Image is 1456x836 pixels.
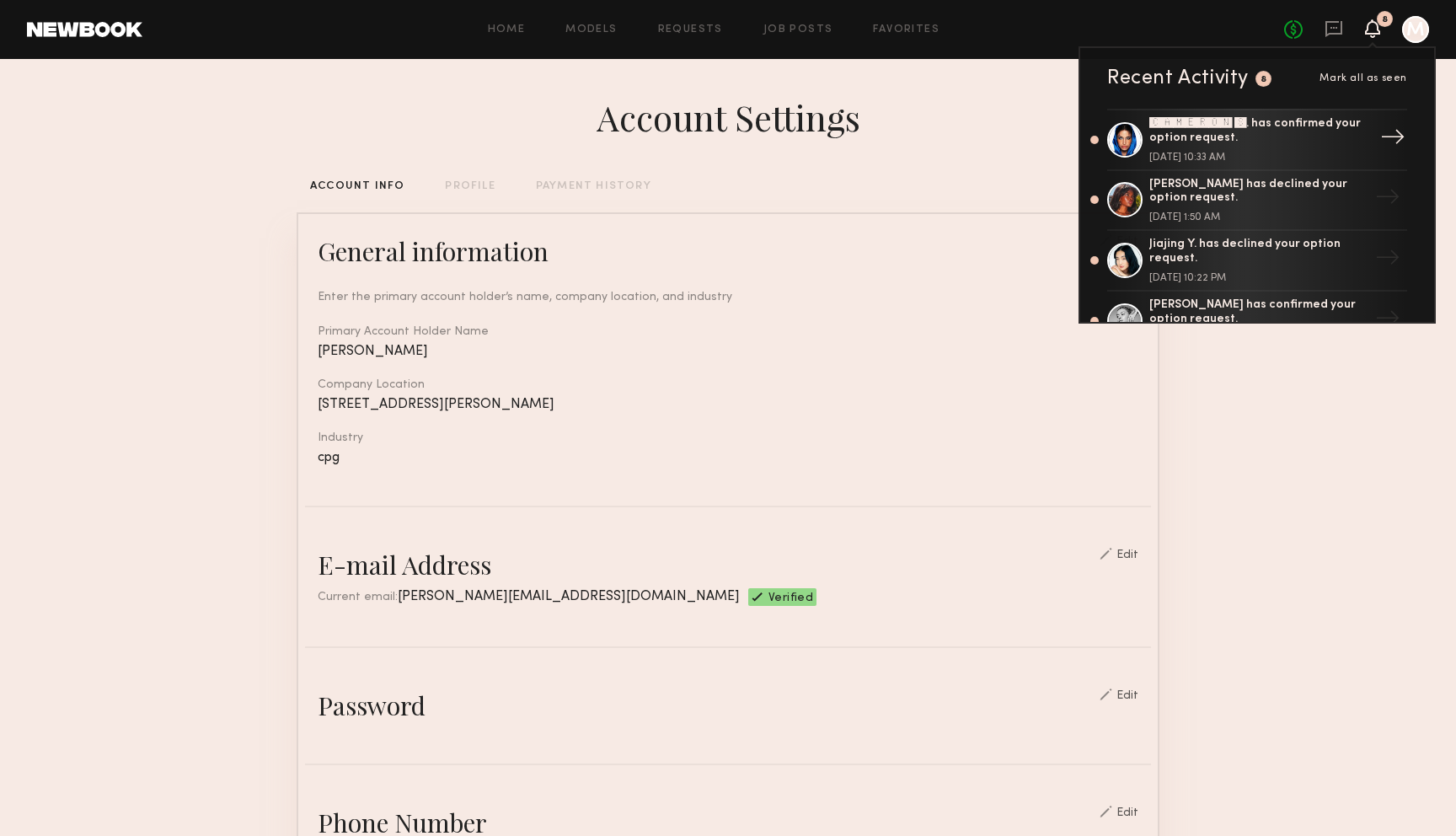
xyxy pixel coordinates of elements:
div: → [1368,178,1407,222]
div: General information [318,234,549,268]
div: Current email: [318,588,740,606]
div: PAYMENT HISTORY [536,181,651,192]
div: Account Settings [597,94,860,141]
a: Requests [658,24,723,35]
a: Home [488,24,526,35]
div: 🅲🅰🅼🅴🆁🅾🅽 🆂. has confirmed your option request. [1149,117,1368,146]
div: ACCOUNT INFO [310,181,404,192]
div: Edit [1116,807,1138,819]
div: Edit [1116,549,1138,561]
div: [PERSON_NAME] [318,345,1138,359]
div: [PERSON_NAME] has confirmed your option request. [1149,298,1368,327]
div: Industry [318,432,1138,444]
div: [STREET_ADDRESS][PERSON_NAME] [318,398,1138,412]
div: PROFILE [445,181,495,192]
div: → [1368,238,1407,282]
div: 8 [1261,75,1267,84]
div: Primary Account Holder Name [318,326,1138,338]
div: → [1368,299,1407,343]
a: [PERSON_NAME] has declined your option request.[DATE] 1:50 AM→ [1107,171,1407,232]
div: 8 [1382,15,1388,24]
a: Job Posts [763,24,833,35]
div: Password [318,689,426,722]
div: [PERSON_NAME] has declined your option request. [1149,178,1368,206]
div: Jiajing Y. has declined your option request. [1149,238,1368,266]
div: cpg [318,451,1138,465]
div: [DATE] 10:22 PM [1149,273,1368,283]
div: Recent Activity [1107,68,1249,88]
div: Enter the primary account holder’s name, company location, and industry [318,288,1138,306]
div: [DATE] 10:33 AM [1149,153,1368,163]
div: Edit [1116,690,1138,702]
a: Favorites [873,24,939,35]
span: Verified [768,592,813,606]
a: Models [565,24,617,35]
div: Company Location [318,379,1138,391]
a: 🅲🅰🅼🅴🆁🅾🅽 🆂. has confirmed your option request.[DATE] 10:33 AM→ [1107,109,1407,171]
div: E-mail Address [318,548,491,581]
span: Mark all as seen [1319,73,1407,83]
div: [DATE] 1:50 AM [1149,212,1368,222]
a: [PERSON_NAME] has confirmed your option request.→ [1107,292,1407,352]
div: → [1373,118,1412,162]
span: [PERSON_NAME][EMAIL_ADDRESS][DOMAIN_NAME] [398,590,740,603]
a: Jiajing Y. has declined your option request.[DATE] 10:22 PM→ [1107,231,1407,292]
a: M [1402,16,1429,43]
